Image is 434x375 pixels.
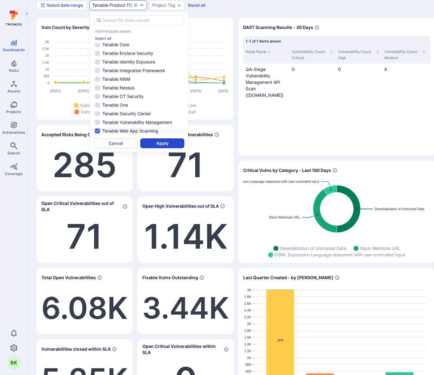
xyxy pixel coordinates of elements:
button: Sort by Asset Name [246,49,271,55]
text: Deserialization of Untrusted Data [375,207,425,211]
button: Clear selection [133,3,138,8]
text: 2.8K [244,295,251,299]
span: Vulnerabilities closed within SLA [41,346,111,352]
span: 1-1 of 1 items shown [246,39,281,43]
a: 71 [66,216,103,257]
text: 1.8K [244,329,251,332]
text: OGNL Expression Language statement with user-controlled input [221,180,319,183]
span: Vulnerability Count High [80,108,129,115]
li: Tenable Identity Exposure [94,58,184,66]
span: Coverage [5,171,23,176]
div: Widget [137,196,234,263]
a: 8 [384,67,387,72]
div: Cell for Asset Name [243,63,289,101]
button: Expand dropdown [177,3,182,8]
span: Vulnerability Count Medium [80,102,135,108]
text: 3K [247,288,252,292]
text: 1.5K [42,61,49,64]
span: Assets [7,89,20,93]
button: BK [8,357,20,369]
span: DAST Scanning Results - 30 Days [243,24,313,31]
a: 285 [52,144,117,185]
div: Widget [137,125,234,191]
a: 1.14K [144,216,227,257]
text: 0 [47,81,49,85]
text: Slack Webhook URL [269,215,300,219]
text: 2.2K [244,315,251,319]
span: 3.44K [142,290,229,326]
button: Sort by Vulnerability Count High [338,49,379,61]
div: Tenable Product [92,3,125,8]
span: Risks [9,68,19,73]
span: Slack Webhook URL [360,245,400,251]
div: ( 1 ) [92,3,132,8]
input: Search for more results [103,17,182,23]
a: 6.08K [41,290,128,326]
div: Widget [36,196,133,263]
span: Vuln Count by Severity - Last 180 days [41,24,122,31]
li: Tenable NNM [94,75,184,83]
div: Cell for Vulnerability Count Medium [382,63,428,101]
span: Open High Vulnerabilities out of SLA [142,203,219,209]
li: Tenable OT Security [94,93,184,100]
div: Widget [137,268,234,334]
button: Project Tag [152,3,175,8]
span: OGNL Expression Language statement with user-controlled input [274,251,405,258]
button: Cancel [94,138,138,148]
span: Critical Vulns by Category - Last 180 Days [243,167,331,173]
a: 71 [167,144,204,185]
div: Blake Kizer [8,357,20,369]
button: Tenable Product(1) [92,3,132,8]
text: 600 [246,369,251,373]
span: Dashboards [3,47,25,52]
text: [DATE] [190,89,201,93]
text: 2K [45,54,50,57]
i: Expand navigation menu [25,11,29,16]
span: Open Critical Vulnerabilities out of SLA [41,200,121,213]
span: Deserialization of Untrusted Data [280,245,346,251]
span: Automations [2,130,25,135]
li: Tenable Security Center [94,110,184,117]
button: Sort by Vulnerability Count Critical [292,49,333,61]
button: Expand dropdown [139,3,144,8]
li: Tenable Vulnerability Management [94,119,184,126]
div: autocomplete options [94,15,184,148]
text: 2.5K [42,47,49,51]
span: Last Quarter Created - by [PERSON_NAME] [243,275,334,281]
span: Total Open Vulnerabilities [41,275,96,281]
text: 1.2K [244,349,251,353]
text: 500 [44,74,49,78]
button: Select date range [36,0,87,10]
text: 2.6K [244,302,251,305]
span: Open Critical Vulnerabilities within SLA [142,343,223,356]
li: Tenable Enclave Security [94,50,184,57]
li: Tenable One [94,101,184,109]
div: Widget [36,268,133,334]
text: 2K [247,322,252,326]
li: Tenable Integration Framework [94,67,184,74]
div: Tenable Vulnerability Management [89,0,147,10]
text: [DATE] [78,89,89,93]
div: Cell for Vulnerability Count High [336,63,382,101]
text: 2.4K [244,308,251,312]
span: 0 [338,67,341,72]
span: 0 [292,67,295,72]
text: 1K [45,67,50,71]
text: 1K [247,356,252,360]
span: Fixable Vulns Outstanding [142,275,198,281]
div: Widget [36,18,233,120]
button: Sort by Vulnerability Count Medium [384,49,426,61]
text: [DATE] [50,89,61,93]
li: Tenable Nessus [94,84,184,92]
button: Apply [140,138,184,148]
li: Tenable Web App Scanning [94,127,184,135]
button: Select all [95,36,111,41]
div: Cell for Vulnerability Count Critical [289,63,336,101]
text: 1.4K [244,342,251,346]
p: 14 of 14 results shown [95,29,131,34]
span: Accepted Risks Being Carried [41,132,103,138]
